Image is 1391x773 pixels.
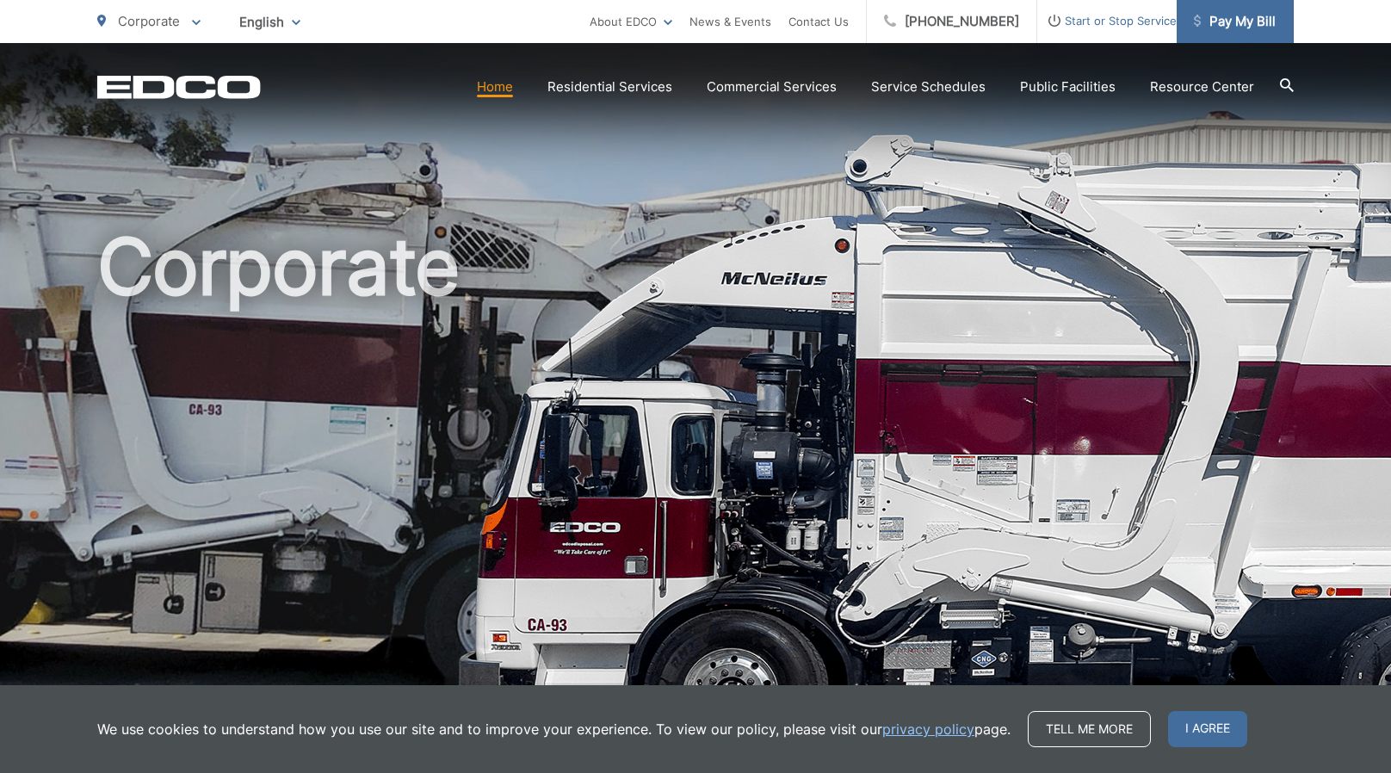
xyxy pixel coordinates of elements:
[689,11,771,32] a: News & Events
[118,13,180,29] span: Corporate
[97,224,1294,769] h1: Corporate
[97,719,1011,739] p: We use cookies to understand how you use our site and to improve your experience. To view our pol...
[590,11,672,32] a: About EDCO
[1168,711,1247,747] span: I agree
[1194,11,1276,32] span: Pay My Bill
[882,719,974,739] a: privacy policy
[871,77,986,97] a: Service Schedules
[477,77,513,97] a: Home
[97,75,261,99] a: EDCD logo. Return to the homepage.
[1020,77,1116,97] a: Public Facilities
[547,77,672,97] a: Residential Services
[1028,711,1151,747] a: Tell me more
[707,77,837,97] a: Commercial Services
[1150,77,1254,97] a: Resource Center
[788,11,849,32] a: Contact Us
[226,7,313,37] span: English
